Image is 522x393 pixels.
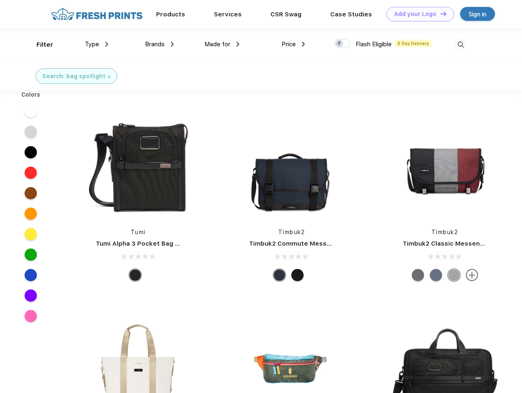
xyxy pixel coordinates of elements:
img: func=resize&h=266 [84,111,193,220]
a: Products [156,11,185,18]
span: Price [281,41,296,48]
span: Made for [204,41,230,48]
div: Eco Black [291,269,304,281]
div: Filter [36,40,53,50]
a: Timbuk2 Classic Messenger Bag [403,240,504,247]
span: 5 Day Delivery [395,40,431,47]
img: fo%20logo%202.webp [49,7,145,21]
div: Sign in [469,9,486,19]
img: filter_cancel.svg [108,75,111,78]
img: more.svg [466,269,478,281]
div: Eco Nautical [273,269,286,281]
div: Colors [15,90,47,99]
a: Tumi Alpha 3 Pocket Bag Small [96,240,192,247]
span: Brands [145,41,165,48]
img: dropdown.png [171,42,174,47]
div: Eco Rind Pop [448,269,460,281]
img: func=resize&h=266 [390,111,499,220]
img: DT [440,11,446,16]
a: Timbuk2 Commute Messenger Bag [249,240,359,247]
a: Tumi [131,229,146,235]
a: Timbuk2 [431,229,458,235]
div: Add your Logo [394,11,436,18]
img: dropdown.png [105,42,108,47]
img: func=resize&h=266 [237,111,346,220]
div: Eco Lightbeam [430,269,442,281]
div: Black [129,269,141,281]
img: dropdown.png [236,42,239,47]
img: desktop_search.svg [454,38,468,52]
img: dropdown.png [302,42,305,47]
span: Type [85,41,99,48]
div: Eco Army Pop [412,269,424,281]
div: Search: bag spotlight [42,72,105,81]
a: Timbuk2 [278,229,305,235]
span: Flash Eligible [356,41,392,48]
a: Sign in [460,7,495,21]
